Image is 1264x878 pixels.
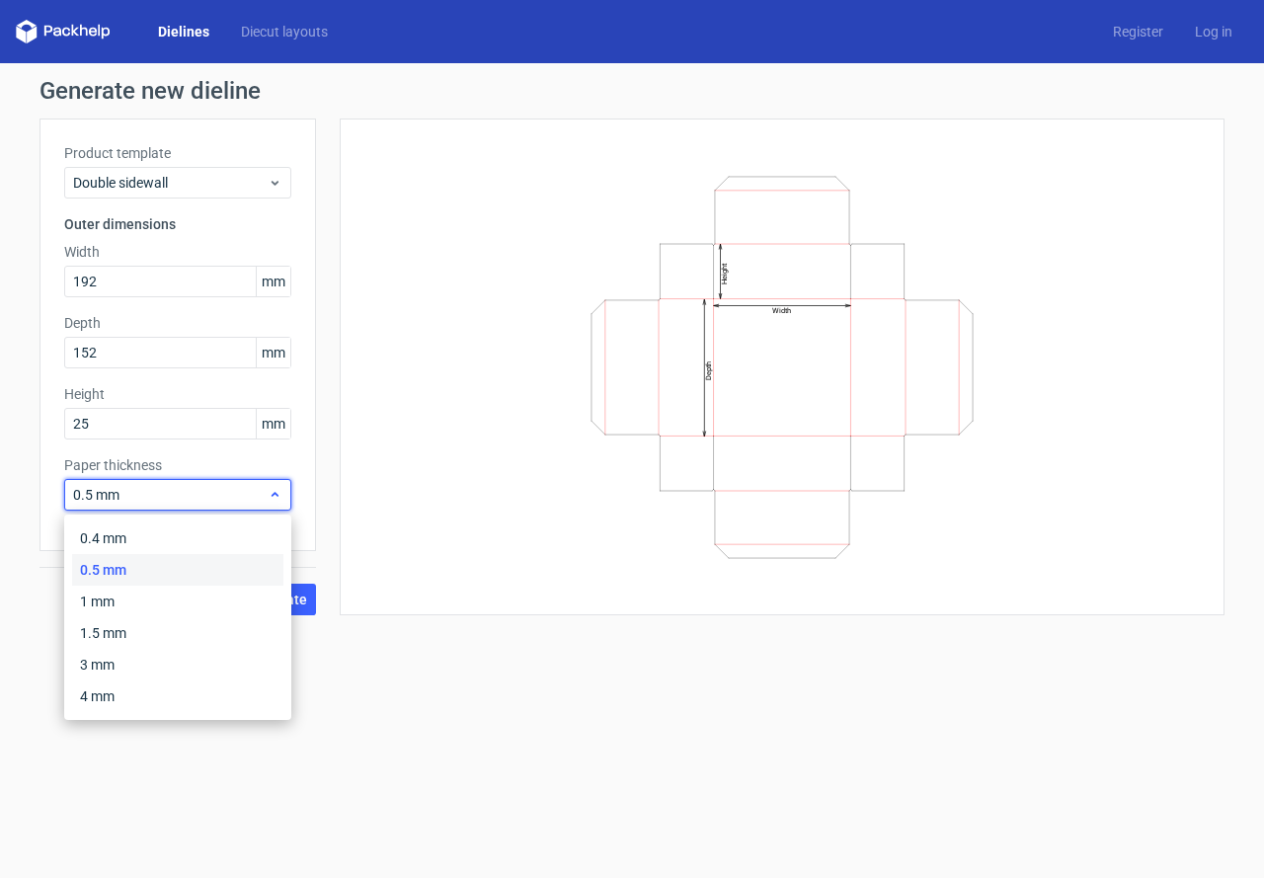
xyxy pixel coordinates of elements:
a: Diecut layouts [225,22,344,41]
div: 0.4 mm [72,522,283,554]
span: mm [256,267,290,296]
label: Product template [64,143,291,163]
h1: Generate new dieline [39,79,1224,103]
div: 1.5 mm [72,617,283,649]
span: 0.5 mm [73,485,268,505]
label: Depth [64,313,291,333]
a: Log in [1179,22,1248,41]
h3: Outer dimensions [64,214,291,234]
label: Height [64,384,291,404]
div: 0.5 mm [72,554,283,586]
div: 3 mm [72,649,283,680]
text: Width [772,306,791,315]
label: Width [64,242,291,262]
a: Register [1097,22,1179,41]
div: 4 mm [72,680,283,712]
label: Paper thickness [64,455,291,475]
span: mm [256,409,290,439]
span: Double sidewall [73,173,268,193]
text: Depth [704,360,713,379]
span: mm [256,338,290,367]
div: 1 mm [72,586,283,617]
a: Dielines [142,22,225,41]
text: Height [720,263,729,284]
